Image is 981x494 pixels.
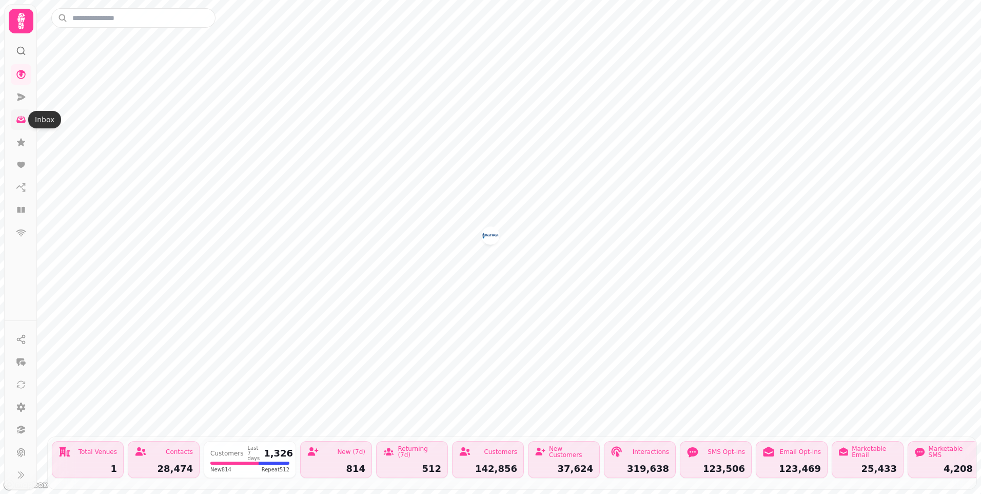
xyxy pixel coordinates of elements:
div: 28,474 [134,464,193,473]
div: 123,469 [762,464,821,473]
div: 512 [383,464,441,473]
div: 25,433 [838,464,897,473]
div: Inbox [28,111,61,128]
div: New (7d) [337,449,365,455]
div: SMS Opt-ins [708,449,745,455]
div: Marketable SMS [929,446,973,458]
div: 4,208 [914,464,973,473]
div: Customers [210,450,244,457]
div: Customers [484,449,517,455]
div: 1 [58,464,117,473]
span: New 814 [210,466,231,473]
div: 123,506 [686,464,745,473]
div: Total Venues [79,449,117,455]
button: Best Western Palace Hotel & Casino venue - 83942 [482,227,499,244]
div: 142,856 [459,464,517,473]
div: Map marker [482,227,499,247]
div: New Customers [549,446,593,458]
a: Mapbox logo [3,479,48,491]
span: Repeat 512 [262,466,289,473]
div: Marketable Email [852,446,897,458]
div: Email Opt-ins [780,449,821,455]
div: 814 [307,464,365,473]
div: 1,326 [264,449,293,458]
div: Last 7 days [248,446,260,461]
div: Interactions [633,449,669,455]
div: Returning (7d) [398,446,441,458]
div: 319,638 [611,464,669,473]
div: Contacts [166,449,193,455]
div: 37,624 [535,464,593,473]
